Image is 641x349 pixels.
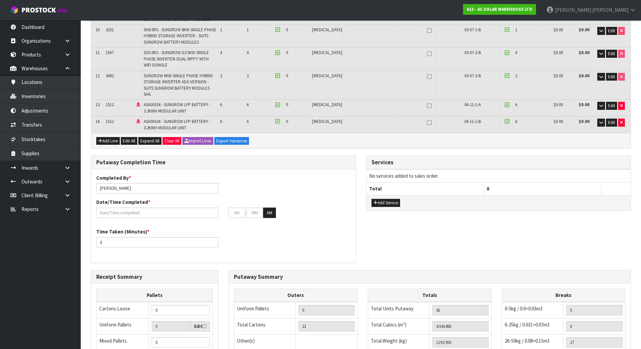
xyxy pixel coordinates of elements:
[96,50,100,55] span: 11
[144,27,216,45] span: SH8.0RS - SUNGROW 8KW SINGLE PHASE HYBRID STORAGE INVERTER - SUITS SUNGROW BATTERY MODULES
[464,73,481,79] span: 03-07-2-B
[368,302,430,318] td: Total Units Putaway
[515,27,517,33] span: 1
[505,338,549,344] span: 26-50kg / 0.08>0.15m3
[608,103,615,108] span: Edit
[96,199,150,206] label: Date/Time Completed
[152,305,210,315] input: Manual
[312,50,342,55] span: [MEDICAL_DATA]
[579,102,590,107] strong: $0.00
[579,27,590,33] strong: $0.00
[214,137,249,145] button: Export Variances
[608,28,615,34] span: Edit
[515,119,517,124] span: 6
[96,174,131,181] label: Completed By
[234,289,357,302] th: Outers
[152,337,210,348] input: Manual
[554,119,563,124] span: $0.00
[22,6,56,14] span: ProStock
[515,73,517,79] span: 2
[606,102,617,110] button: Edit
[487,185,489,192] span: 0
[298,305,355,315] input: UNIFORM P LINES
[121,137,137,145] button: Edit All
[555,7,591,13] span: [PERSON_NAME]
[464,119,481,124] span: 04-11-1-B
[263,208,276,218] button: AM
[220,73,222,79] span: 2
[234,274,626,280] h3: Putaway Summary
[505,321,549,328] span: 6-25kg / 0.031>0.07m3
[144,119,210,130] span: ASA00104 - SUNGROW LFP BATTERY - 3.2KWH MODULAR UNIT
[163,137,181,145] button: Clear All
[554,73,563,79] span: $0.00
[286,73,288,79] span: 0
[247,102,249,107] span: 6
[96,274,213,280] h3: Receipt Summary
[96,73,100,79] span: 12
[228,208,245,218] input: HH
[138,137,162,145] button: Expand All
[579,119,590,124] strong: $0.00
[312,73,342,79] span: [MEDICAL_DATA]
[220,27,222,33] span: 1
[298,321,355,332] input: OUTERS TOTAL = CTN
[366,169,631,182] td: No services added to sales order.
[515,50,517,55] span: 4
[57,7,68,14] small: WMS
[246,208,263,218] input: MM
[312,27,342,33] span: [MEDICAL_DATA]
[234,302,296,318] td: Uniform Pallets
[247,50,249,55] span: 4
[97,289,213,302] th: Pallets
[368,289,491,302] th: Totals
[106,50,114,55] span: 1567
[182,137,213,145] button: Import Lines
[96,119,100,124] span: 14
[554,27,563,33] span: $0.00
[247,73,249,79] span: 2
[144,102,210,114] span: ASA00104 - SUNGROW LFP BATTERY - 3.2KWH MODULAR UNIT
[286,119,288,124] span: 0
[464,102,481,107] span: 04-11-1-A
[140,138,159,144] span: Expand All
[247,119,249,124] span: 6
[152,321,191,332] input: Uniform Pallets
[96,137,120,145] button: Add Line
[464,50,481,55] span: 03-07-2-B
[97,302,149,318] td: Cartons Loose
[247,27,249,33] span: 1
[606,73,617,81] button: Edit
[220,50,222,55] span: 4
[286,102,288,107] span: 0
[106,73,114,79] span: 3682
[515,102,517,107] span: 6
[245,208,246,218] td: :
[505,305,542,312] span: 0-5kg / 0.0>0.03m3
[144,73,213,97] span: SUNGROW 6KW SINGLE PHASE HYBRID STORAGE INVERTER ADA VERSION - SUITS SUNGROW BATTERY MODULES SH6.
[371,199,400,207] button: Add Service
[606,50,617,58] button: Edit
[606,119,617,127] button: Edit
[371,159,626,166] h3: Services
[368,318,430,334] td: Total Cubics (m³)
[286,27,288,33] span: 0
[106,119,114,124] span: 1512
[220,102,222,107] span: 6
[96,228,149,235] label: Time Taken (Minutes)
[366,182,484,195] th: Total
[608,120,615,125] span: Edit
[608,51,615,56] span: Edit
[554,102,563,107] span: $0.00
[312,119,342,124] span: [MEDICAL_DATA]
[96,102,100,107] span: 13
[96,159,351,166] h3: Putaway Completion Time
[194,323,206,330] label: Edit
[286,50,288,55] span: 0
[220,119,222,124] span: 6
[467,6,532,12] strong: A13 - AC SOLAR WAREHOUSE LTD
[592,7,629,13] span: [PERSON_NAME]
[579,73,590,79] strong: $0.00
[96,27,100,33] span: 10
[144,4,211,22] span: SH10RS - SUNGROW 10KW SINGLE PHASE HYBRID STORAGE INVERTER - SUITS SUNGROW BATTERY MODULES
